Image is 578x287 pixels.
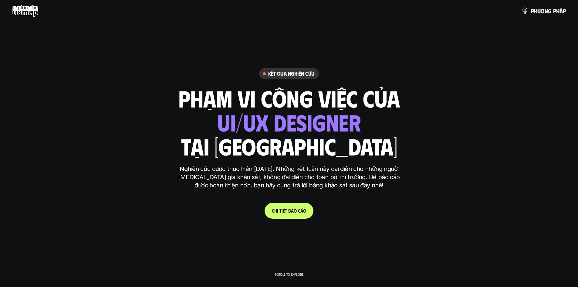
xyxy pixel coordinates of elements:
span: g [548,8,552,14]
p: Scroll to explore [275,272,303,276]
span: ế [283,208,285,214]
h1: phạm vi công việc của [178,85,400,111]
p: Nghiên cứu được thực hiện [DATE]. Những kết luận này đại diện cho những người [MEDICAL_DATA] gia ... [175,165,403,190]
span: o [294,208,297,214]
span: h [534,8,537,14]
h1: tại [GEOGRAPHIC_DATA] [181,133,397,159]
span: á [559,8,563,14]
span: i [277,208,278,214]
span: t [285,208,287,214]
span: h [274,208,277,214]
a: Chitiếtbáocáo [265,203,313,219]
span: ơ [541,8,545,14]
span: p [563,8,566,14]
h6: Kết quả nghiên cứu [268,70,314,77]
span: i [282,208,283,214]
span: t [279,208,282,214]
span: á [300,208,303,214]
span: p [531,8,534,14]
span: p [553,8,556,14]
span: b [288,208,291,214]
span: o [303,208,306,214]
span: c [298,208,300,214]
span: C [272,208,274,214]
span: n [545,8,548,14]
a: phươngpháp [521,5,566,17]
span: á [291,208,294,214]
span: ư [537,8,541,14]
span: h [556,8,559,14]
